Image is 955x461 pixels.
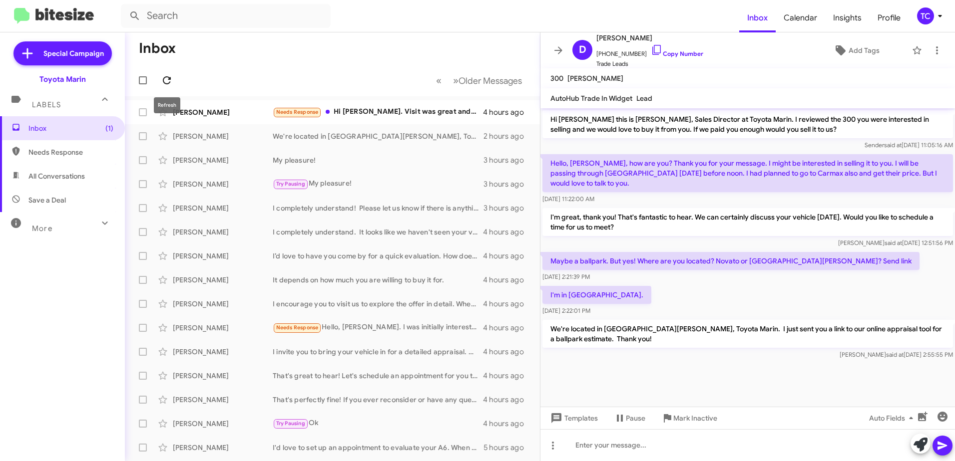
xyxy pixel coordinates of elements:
div: 3 hours ago [483,203,532,213]
a: Insights [825,3,870,32]
div: 4 hours ago [483,227,532,237]
div: 3 hours ago [483,155,532,165]
div: That's perfectly fine! If you ever reconsider or have any questions, feel free to reach out. Woul... [273,395,483,405]
div: [PERSON_NAME] [173,347,273,357]
div: [PERSON_NAME] [173,275,273,285]
div: I'd love to set up an appointment to evaluate your A6. When would be a good time for you to visit? [273,443,483,453]
button: Previous [430,70,448,91]
span: [PERSON_NAME] [567,74,623,83]
div: [PERSON_NAME] [173,371,273,381]
button: TC [909,7,944,24]
span: [PERSON_NAME] [DATE] 12:51:56 PM [838,239,953,246]
p: Hello, [PERSON_NAME], how are you? Thank you for your message. I might be interested in selling i... [542,154,953,192]
span: All Conversations [28,171,85,181]
span: « [436,74,442,87]
span: Mark Inactive [673,409,717,427]
div: [PERSON_NAME] [173,251,273,261]
nav: Page navigation example [431,70,528,91]
button: Templates [540,409,606,427]
button: Auto Fields [861,409,925,427]
div: [PERSON_NAME] [173,203,273,213]
div: Ok [273,418,483,429]
span: Templates [548,409,598,427]
div: We're located in [GEOGRAPHIC_DATA][PERSON_NAME], Toyota Marin. I just sent you a link to our onli... [273,131,483,141]
span: Save a Deal [28,195,66,205]
p: I'm great, thank you! That's fantastic to hear. We can certainly discuss your vehicle [DATE]. Wou... [542,208,953,236]
div: [PERSON_NAME] [173,107,273,117]
span: [PHONE_NUMBER] [596,44,703,59]
div: 4 hours ago [483,275,532,285]
span: AutoHub Trade In Widget [550,94,632,103]
h1: Inbox [139,40,176,56]
span: [DATE] 2:22:01 PM [542,307,590,314]
span: Lead [636,94,652,103]
span: 300 [550,74,563,83]
div: That's great to hear! Let's schedule an appointment for you to come in and discuss the details fu... [273,371,483,381]
span: Try Pausing [276,420,305,427]
button: Pause [606,409,653,427]
span: said at [885,239,902,246]
span: [DATE] 2:21:39 PM [542,273,590,280]
span: Labels [32,100,61,109]
div: [PERSON_NAME] [173,323,273,333]
div: Hello, [PERSON_NAME]. I was initially interested in selling my car but realized that my situation... [273,322,483,333]
p: We're located in [GEOGRAPHIC_DATA][PERSON_NAME], Toyota Marin. I just sent you a link to our onli... [542,320,953,348]
div: [PERSON_NAME] [173,395,273,405]
div: [PERSON_NAME] [173,227,273,237]
span: said at [886,351,904,358]
span: Sender [DATE] 11:05:16 AM [865,141,953,149]
span: » [453,74,459,87]
div: 4 hours ago [483,371,532,381]
span: D [579,42,586,58]
div: Refresh [154,97,180,113]
span: said at [884,141,902,149]
p: Maybe a ballpark. But yes! Where are you located? Novato or [GEOGRAPHIC_DATA][PERSON_NAME]? Send ... [542,252,920,270]
div: 4 hours ago [483,251,532,261]
div: My pleasure! [273,155,483,165]
div: [PERSON_NAME] [173,443,273,453]
span: Inbox [28,123,113,133]
span: [PERSON_NAME] [DATE] 2:55:55 PM [840,351,953,358]
div: My pleasure! [273,178,483,190]
a: Calendar [776,3,825,32]
span: Pause [626,409,645,427]
div: Toyota Marin [39,74,86,84]
span: Trade Leads [596,59,703,69]
span: More [32,224,52,233]
div: [PERSON_NAME] [173,179,273,189]
div: [PERSON_NAME] [173,299,273,309]
div: I completely understand! Please let us know if there is anything we can do for you! [273,203,483,213]
div: 4 hours ago [483,323,532,333]
button: Mark Inactive [653,409,725,427]
span: (1) [105,123,113,133]
div: 5 hours ago [483,443,532,453]
span: Older Messages [459,75,522,86]
a: Profile [870,3,909,32]
div: [PERSON_NAME] [173,155,273,165]
a: Copy Number [651,50,703,57]
span: Add Tags [849,41,880,59]
div: TC [917,7,934,24]
div: 3 hours ago [483,179,532,189]
div: I completely understand. It looks like we haven't seen your vehicle in person but $31k is our cur... [273,227,483,237]
div: 4 hours ago [483,107,532,117]
a: Inbox [739,3,776,32]
button: Next [447,70,528,91]
span: Needs Response [276,324,319,331]
span: Try Pausing [276,181,305,187]
button: Add Tags [806,41,907,59]
span: [DATE] 11:22:00 AM [542,195,594,203]
div: 4 hours ago [483,419,532,429]
span: [PERSON_NAME] [596,32,703,44]
span: Special Campaign [43,48,104,58]
a: Special Campaign [13,41,112,65]
p: I'm in [GEOGRAPHIC_DATA]. [542,286,651,304]
span: Auto Fields [869,409,917,427]
div: I invite you to bring your vehicle in for a detailed appraisal. When can you visit us for a quick... [273,347,483,357]
div: I’d love to have you come by for a quick evaluation. How does that sound? [273,251,483,261]
div: [PERSON_NAME] [173,131,273,141]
